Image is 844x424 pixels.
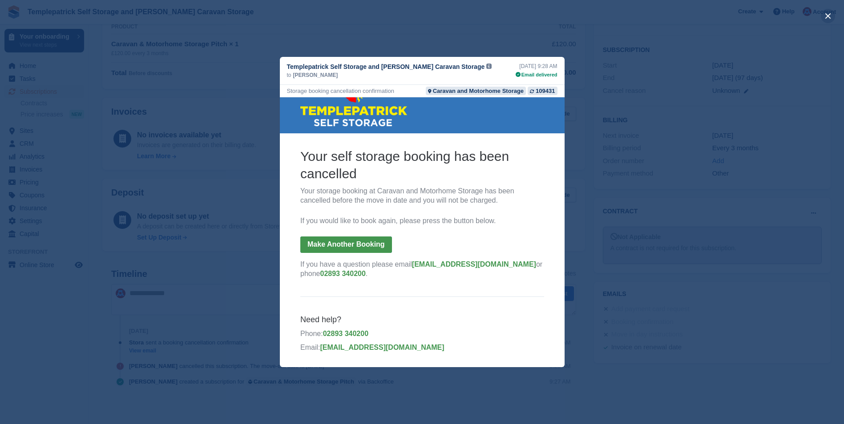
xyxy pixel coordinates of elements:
[536,87,555,95] div: 109431
[287,62,485,71] span: Templepatrick Self Storage and [PERSON_NAME] Caravan Storage
[20,232,264,241] p: Phone:
[20,246,264,255] p: Email:
[43,232,89,240] a: 02893 340200
[20,139,112,156] a: Make Another Booking
[20,217,264,228] h6: Need help?
[20,89,264,108] p: Your storage booking at Caravan and Motorhome Storage has been cancelled before the move in date ...
[20,50,264,85] h2: Your self storage booking has been cancelled
[287,71,291,79] span: to
[433,87,524,95] div: Caravan and Motorhome Storage
[287,87,394,95] div: Storage booking cancellation confirmation
[40,246,164,254] a: [EMAIL_ADDRESS][DOMAIN_NAME]
[486,64,492,69] img: icon-info-grey-7440780725fd019a000dd9b08b2336e03edf1995a4989e88bcd33f0948082b44.svg
[516,62,557,70] div: [DATE] 9:28 AM
[132,163,256,171] a: [EMAIL_ADDRESS][DOMAIN_NAME]
[528,87,557,95] a: 109431
[821,9,835,23] button: close
[40,172,86,180] a: 02893 340200
[20,163,264,181] p: If you have a question please email or phone .
[426,87,526,95] a: Caravan and Motorhome Storage
[293,71,338,79] span: [PERSON_NAME]
[20,119,264,128] p: If you would like to book again, please press the button below.
[516,71,557,79] div: Email delivered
